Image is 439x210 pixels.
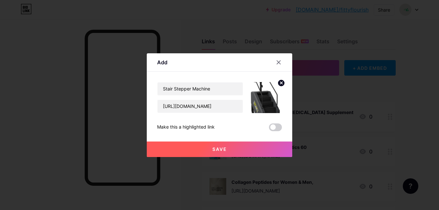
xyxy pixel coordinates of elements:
[157,100,243,113] input: URL
[147,142,292,157] button: Save
[157,58,167,66] div: Add
[251,82,282,113] img: link_thumbnail
[157,123,215,131] div: Make this a highlighted link
[212,146,227,152] span: Save
[157,82,243,95] input: Title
